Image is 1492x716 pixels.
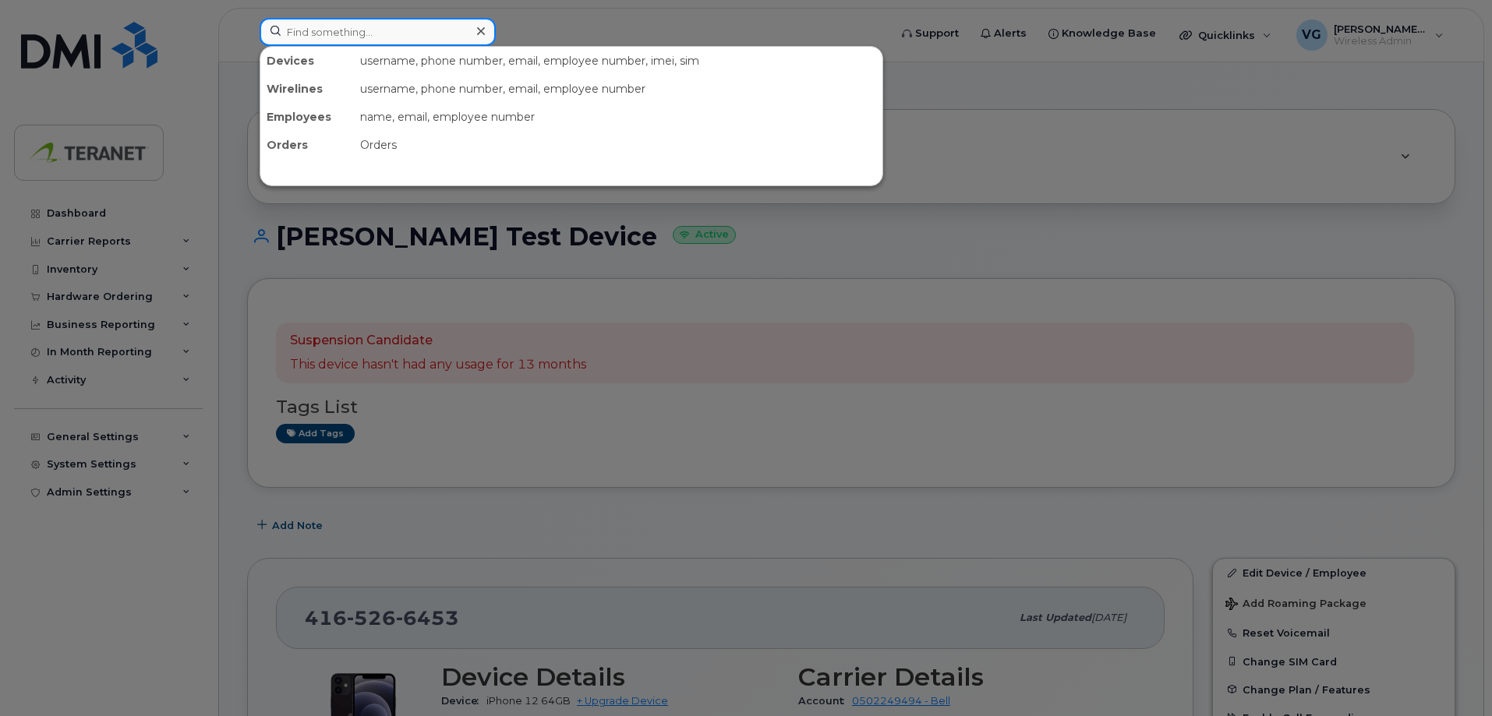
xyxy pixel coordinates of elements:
[260,47,354,75] div: Devices
[354,47,882,75] div: username, phone number, email, employee number, imei, sim
[354,103,882,131] div: name, email, employee number
[354,75,882,103] div: username, phone number, email, employee number
[260,75,354,103] div: Wirelines
[260,131,354,159] div: Orders
[260,103,354,131] div: Employees
[354,131,882,159] div: Orders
